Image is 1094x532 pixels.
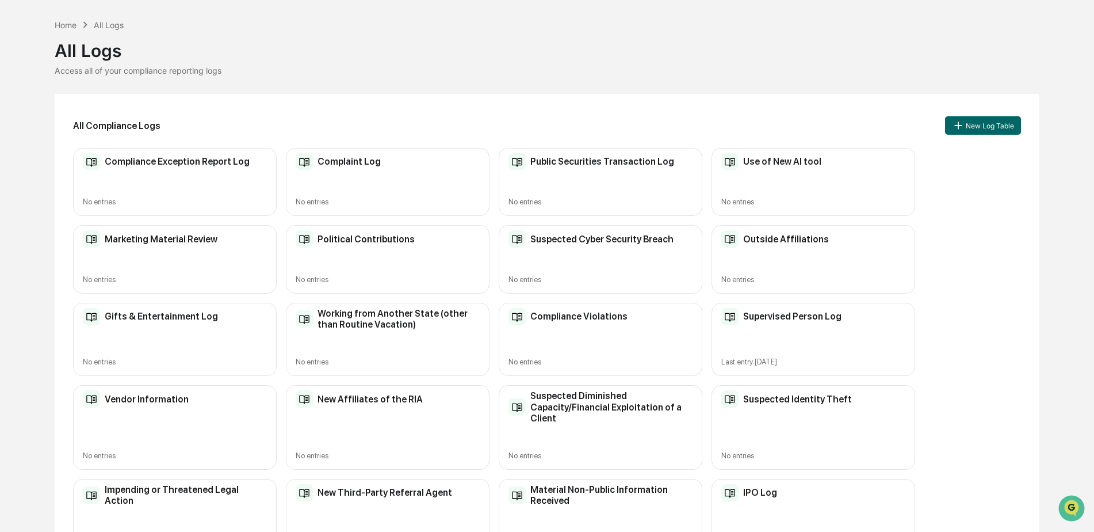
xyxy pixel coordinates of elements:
h2: Supervised Person Log [743,311,841,322]
div: No entries [721,197,905,206]
div: We're available if you need us! [39,100,146,109]
img: 1746055101610-c473b297-6a78-478c-a979-82029cc54cd1 [12,88,32,109]
div: 🔎 [12,168,21,177]
img: Compliance Log Table Icon [721,308,739,325]
div: 🗄️ [83,146,93,155]
h2: Suspected Identity Theft [743,394,852,405]
h2: Working from Another State (other than Routine Vacation) [318,308,480,330]
div: No entries [296,275,480,284]
div: No entries [296,197,480,206]
img: Compliance Log Table Icon [721,390,739,408]
h2: Suspected Cyber Security Breach [530,234,674,245]
div: No entries [83,197,267,206]
h2: Suspected Diminished Capacity/Financial Exploitation of a Client [530,390,693,424]
span: Attestations [95,145,143,157]
img: Compliance Log Table Icon [296,310,313,328]
div: Access all of your compliance reporting logs [55,66,1039,75]
img: Compliance Log Table Icon [83,153,100,170]
div: No entries [721,451,905,460]
h2: Outside Affiliations [743,234,829,245]
img: Compliance Log Table Icon [83,308,100,325]
img: Compliance Log Table Icon [83,230,100,248]
h2: Compliance Exception Report Log [105,156,250,167]
a: Powered byPylon [81,195,139,204]
div: All Logs [94,20,124,30]
img: Compliance Log Table Icon [296,230,313,248]
div: Home [55,20,76,30]
h2: Complaint Log [318,156,381,167]
img: Compliance Log Table Icon [721,484,739,501]
img: Compliance Log Table Icon [508,230,526,248]
div: 🖐️ [12,146,21,155]
a: 🗄️Attestations [79,140,147,161]
h2: Material Non-Public Information Received [530,484,693,506]
span: Preclearance [23,145,74,157]
h2: Political Contributions [318,234,415,245]
h2: All Compliance Logs [73,120,160,131]
img: Compliance Log Table Icon [721,230,739,248]
h2: Impending or Threatened Legal Action [105,484,267,506]
div: No entries [508,358,693,366]
div: No entries [508,451,693,460]
div: No entries [296,358,480,366]
h2: New Third-Party Referral Agent [318,487,452,498]
h2: New Affiliates of the RIA [318,394,423,405]
div: All Logs [55,31,1039,61]
img: Compliance Log Table Icon [296,390,313,408]
h2: IPO Log [743,487,777,498]
div: No entries [721,275,905,284]
div: Last entry [DATE] [721,358,905,366]
button: New Log Table [945,116,1021,135]
img: Compliance Log Table Icon [721,153,739,170]
button: Start new chat [196,92,209,105]
a: 🔎Data Lookup [7,162,77,183]
div: No entries [83,275,267,284]
h2: Gifts & Entertainment Log [105,311,218,322]
div: No entries [508,197,693,206]
a: 🖐️Preclearance [7,140,79,161]
p: How can we help? [12,24,209,43]
img: Compliance Log Table Icon [508,487,526,504]
div: Start new chat [39,88,189,100]
img: Compliance Log Table Icon [83,487,100,504]
div: No entries [296,451,480,460]
img: Compliance Log Table Icon [83,390,100,408]
div: No entries [508,275,693,284]
span: Pylon [114,195,139,204]
img: Compliance Log Table Icon [508,398,526,416]
img: Compliance Log Table Icon [296,153,313,170]
img: Compliance Log Table Icon [508,153,526,170]
span: Data Lookup [23,167,72,178]
div: No entries [83,358,267,366]
h2: Public Securities Transaction Log [530,156,674,167]
h2: Compliance Violations [530,311,628,322]
img: Compliance Log Table Icon [508,308,526,325]
img: Compliance Log Table Icon [296,484,313,501]
h2: Use of New AI tool [743,156,821,167]
h2: Vendor Information [105,394,189,405]
iframe: Open customer support [1057,494,1088,525]
div: No entries [83,451,267,460]
h2: Marketing Material Review [105,234,217,245]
